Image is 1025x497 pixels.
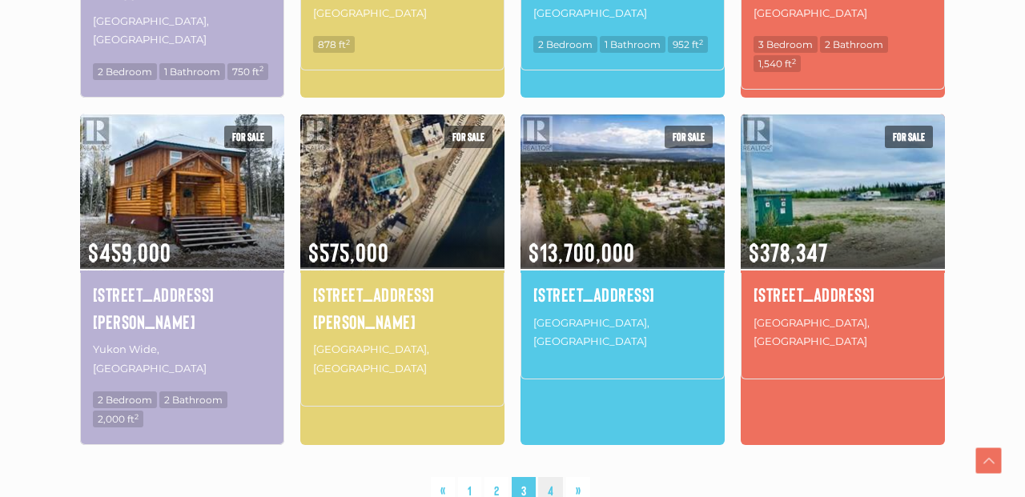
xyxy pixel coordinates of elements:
sup: 2 [259,64,263,73]
sup: 2 [699,38,703,46]
span: 2,000 ft [93,411,143,427]
sup: 2 [135,412,139,421]
a: [STREET_ADDRESS] [754,281,932,308]
a: [STREET_ADDRESS][PERSON_NAME] [313,281,492,335]
span: For sale [885,126,933,148]
p: Yukon Wide, [GEOGRAPHIC_DATA] [93,339,271,379]
span: For sale [665,126,713,148]
sup: 2 [792,57,796,66]
span: 2 Bedroom [533,36,597,53]
span: 2 Bedroom [93,63,157,80]
span: 2 Bedroom [93,391,157,408]
img: 28198 ROBERT CAMPBELL HIGHWAY, Yukon Wide, Yukon [80,111,284,271]
span: For sale [224,126,272,148]
span: $575,000 [300,216,504,269]
p: [GEOGRAPHIC_DATA], [GEOGRAPHIC_DATA] [533,312,712,353]
span: 952 ft [668,36,708,53]
span: $459,000 [80,216,284,269]
span: 1 Bathroom [600,36,665,53]
span: 1,540 ft [754,55,801,72]
span: 878 ft [313,36,355,53]
span: 2 Bathroom [820,36,888,53]
img: 164 TLINGIT ROAD, Whitehorse, Yukon [741,111,945,271]
sup: 2 [346,38,350,46]
img: 600 DRURY STREET, Whitehorse, Yukon [300,111,504,271]
p: [GEOGRAPHIC_DATA], [GEOGRAPHIC_DATA] [93,10,271,51]
span: $13,700,000 [521,216,725,269]
img: 986 RANGE ROAD, Whitehorse, Yukon [521,111,725,271]
p: [GEOGRAPHIC_DATA], [GEOGRAPHIC_DATA] [754,312,932,353]
span: 3 Bedroom [754,36,818,53]
a: [STREET_ADDRESS][PERSON_NAME] [93,281,271,335]
span: For sale [444,126,492,148]
span: $378,347 [741,216,945,269]
span: 750 ft [227,63,268,80]
a: [STREET_ADDRESS] [533,281,712,308]
span: 1 Bathroom [159,63,225,80]
p: [GEOGRAPHIC_DATA], [GEOGRAPHIC_DATA] [313,339,492,379]
span: 2 Bathroom [159,391,227,408]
